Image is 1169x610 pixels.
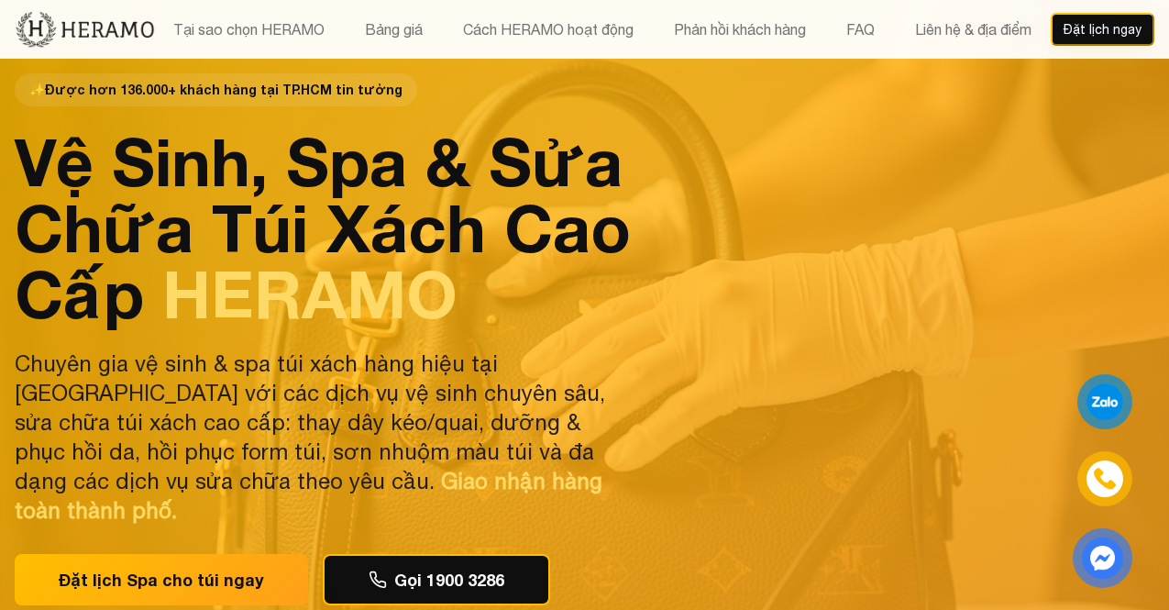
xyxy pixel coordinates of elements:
[15,349,631,525] p: Chuyên gia vệ sinh & spa túi xách hàng hiệu tại [GEOGRAPHIC_DATA] với các dịch vụ vệ sinh chuyên ...
[359,17,428,41] button: Bảng giá
[910,17,1037,41] button: Liên hệ & địa điểm
[15,128,631,327] h1: Vệ Sinh, Spa & Sửa Chữa Túi Xách Cao Cấp
[162,254,458,333] span: HERAMO
[15,10,155,49] img: new-logo.3f60348b.png
[15,73,417,106] span: Được hơn 136.000+ khách hàng tại TP.HCM tin tưởng
[323,554,550,605] button: Gọi 1900 3286
[1095,469,1116,489] img: phone-icon
[29,81,45,99] span: star
[668,17,811,41] button: Phản hồi khách hàng
[458,17,639,41] button: Cách HERAMO hoạt động
[168,17,330,41] button: Tại sao chọn HERAMO
[1051,13,1154,46] button: Đặt lịch ngay
[841,17,880,41] button: FAQ
[1080,454,1130,504] a: phone-icon
[15,554,308,605] button: Đặt lịch Spa cho túi ngay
